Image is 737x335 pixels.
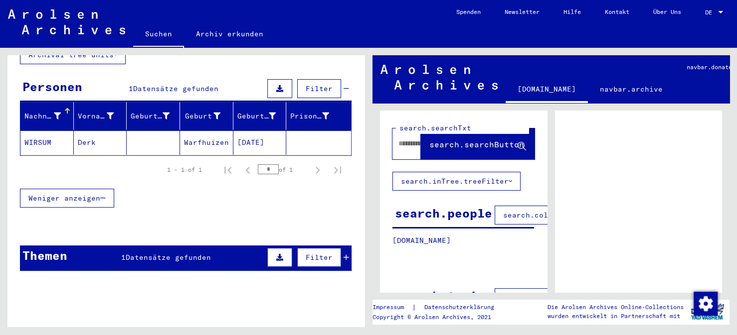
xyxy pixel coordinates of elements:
div: Geburtsdatum [237,108,289,124]
p: Copyright © Arolsen Archives, 2021 [372,313,506,322]
div: Vorname [78,111,114,121]
span: 1 [129,84,133,93]
mat-header-cell: Geburtsdatum [233,102,287,130]
button: Filter [297,248,341,267]
img: Zustimmung ändern [694,292,718,316]
mat-header-cell: Geburtsname [127,102,180,130]
span: Filter [306,84,333,93]
span: Weniger anzeigen [28,194,100,203]
a: [DOMAIN_NAME] [506,77,588,103]
button: Next page [308,160,328,180]
p: Die Arolsen Archives Online-Collections [548,303,684,312]
div: Geburt‏ [184,111,220,121]
button: search.inTree.treeFilter [392,172,521,191]
mat-label: search.searchTxt [399,123,471,132]
mat-cell: WIRSUM [20,130,74,155]
div: Personen [22,78,82,96]
div: Geburtsdatum [237,111,276,121]
div: Geburtsname [131,108,182,124]
button: Previous page [238,160,258,180]
div: Nachname [24,108,73,124]
img: yv_logo.png [689,299,726,324]
div: search.topics [395,287,492,305]
div: Geburtsname [131,111,170,121]
span: Datensätze gefunden [126,253,211,262]
mat-header-cell: Vorname [74,102,127,130]
span: Filter [306,253,333,262]
mat-header-cell: Nachname [20,102,74,130]
button: search.columnFilter.filter [495,288,628,307]
span: search.searchButton [429,139,524,149]
p: wurden entwickelt in Partnerschaft mit [548,312,684,321]
div: Prisoner # [290,111,329,121]
button: search.searchButton [421,128,535,159]
button: Weniger anzeigen [20,189,114,208]
mat-cell: Derk [74,130,127,155]
a: Archiv erkunden [184,22,275,46]
span: 1 [121,253,126,262]
div: | [372,302,506,313]
div: Themen [22,246,67,264]
div: 1 – 1 of 1 [167,165,202,174]
span: Datensätze gefunden [133,84,218,93]
mat-header-cell: Prisoner # [286,102,351,130]
a: Impressum [372,302,412,313]
a: Datenschutzerklärung [416,302,506,313]
a: Suchen [133,22,184,48]
div: Vorname [78,108,127,124]
div: of 1 [258,165,308,174]
button: First page [218,160,238,180]
div: Nachname [24,111,61,121]
div: Zustimmung ändern [693,291,717,315]
img: Arolsen_neg.svg [380,65,498,90]
button: search.columnFilter.filter [495,206,628,224]
mat-header-cell: Geburt‏ [180,102,233,130]
div: Geburt‏ [184,108,233,124]
a: navbar.archive [588,77,675,101]
span: DE [705,9,716,16]
div: Prisoner # [290,108,342,124]
button: Filter [297,79,341,98]
mat-cell: Warfhuizen [180,130,233,155]
img: Arolsen_neg.svg [8,9,125,34]
div: search.people [395,204,492,222]
span: search.columnFilter.filter [503,211,619,220]
button: Last page [328,160,348,180]
mat-cell: [DATE] [233,130,287,155]
p: [DOMAIN_NAME] [392,235,534,246]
